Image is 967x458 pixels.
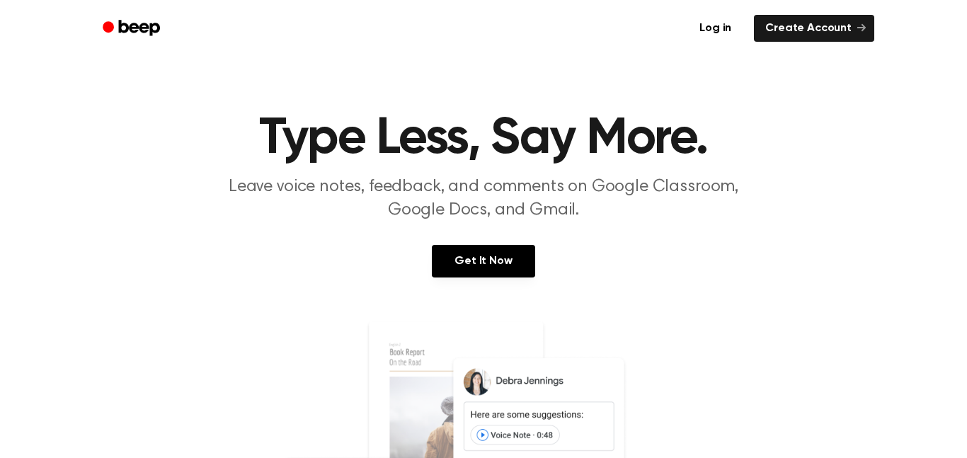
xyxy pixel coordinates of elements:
h1: Type Less, Say More. [121,113,846,164]
a: Create Account [754,15,874,42]
a: Beep [93,15,173,42]
a: Log in [685,12,745,45]
p: Leave voice notes, feedback, and comments on Google Classroom, Google Docs, and Gmail. [212,176,755,222]
a: Get It Now [432,245,534,277]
